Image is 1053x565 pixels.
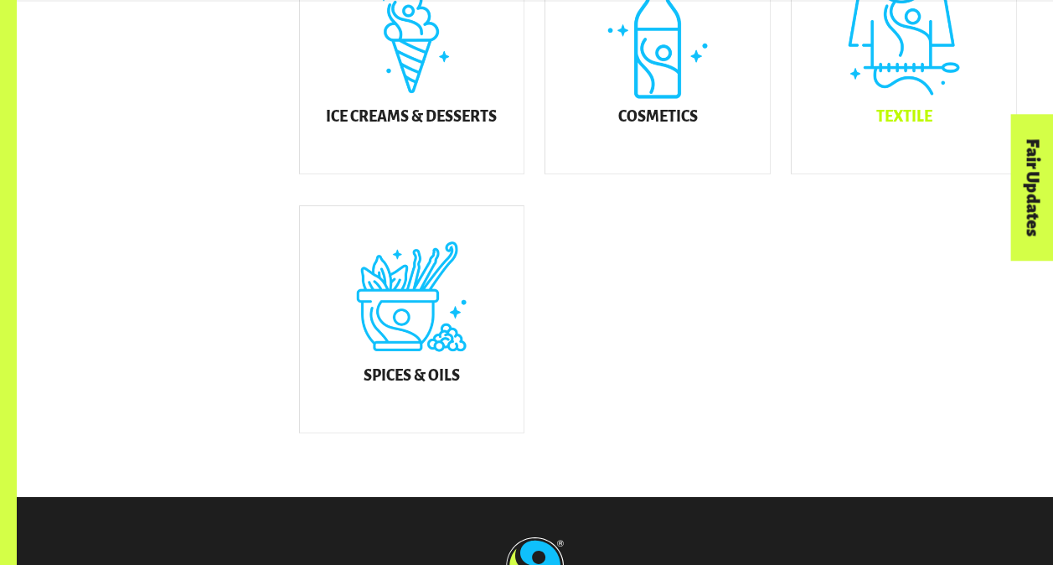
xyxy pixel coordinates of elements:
h5: Ice Creams & Desserts [326,109,497,126]
h5: Textile [876,109,932,126]
h5: Spices & Oils [364,368,460,385]
a: Spices & Oils [299,205,525,433]
h5: Cosmetics [618,109,698,126]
